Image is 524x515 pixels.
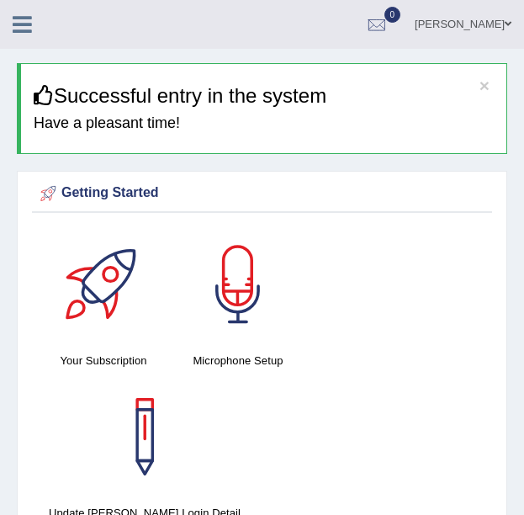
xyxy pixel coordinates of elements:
h4: Have a pleasant time! [34,115,494,132]
button: × [479,77,490,94]
div: Getting Started [36,181,488,206]
span: 0 [384,7,401,23]
h4: Your Subscription [45,352,162,369]
h3: Successful entry in the system [34,85,494,107]
h4: Microphone Setup [179,352,297,369]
